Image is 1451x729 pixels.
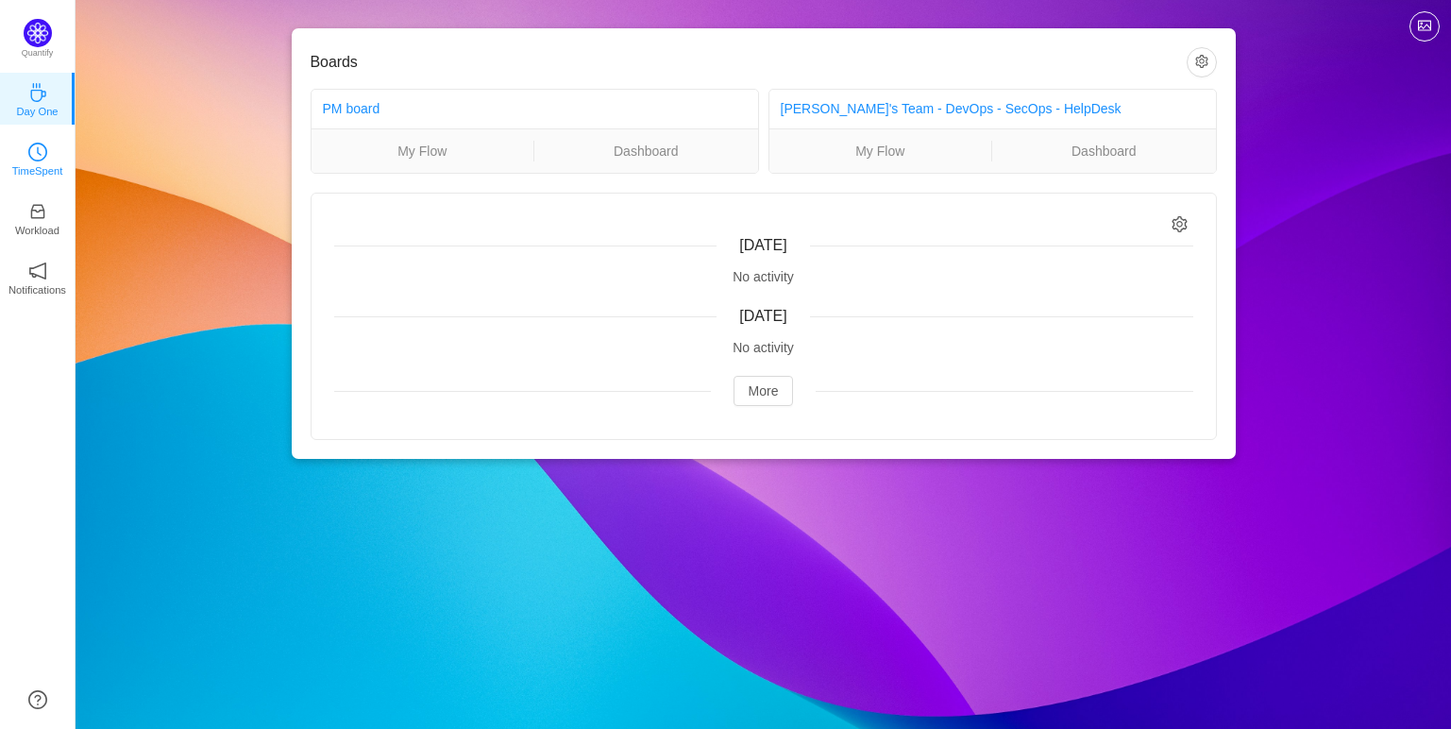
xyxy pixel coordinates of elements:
[15,222,59,239] p: Workload
[28,202,47,221] i: icon: inbox
[734,376,794,406] button: More
[22,47,54,60] p: Quantify
[739,308,786,324] span: [DATE]
[28,143,47,161] i: icon: clock-circle
[781,101,1122,116] a: [PERSON_NAME]'s Team - DevOps - SecOps - HelpDesk
[769,141,992,161] a: My Flow
[28,267,47,286] a: icon: notificationNotifications
[1172,216,1188,232] i: icon: setting
[24,19,52,47] img: Quantify
[8,281,66,298] p: Notifications
[28,89,47,108] a: icon: coffeeDay One
[28,262,47,280] i: icon: notification
[323,101,380,116] a: PM board
[12,162,63,179] p: TimeSpent
[992,141,1216,161] a: Dashboard
[28,148,47,167] a: icon: clock-circleTimeSpent
[739,237,786,253] span: [DATE]
[1409,11,1440,42] button: icon: picture
[312,141,534,161] a: My Flow
[334,267,1193,287] div: No activity
[534,141,758,161] a: Dashboard
[28,690,47,709] a: icon: question-circle
[334,338,1193,358] div: No activity
[1187,47,1217,77] button: icon: setting
[28,208,47,227] a: icon: inboxWorkload
[16,103,58,120] p: Day One
[311,53,1187,72] h3: Boards
[28,83,47,102] i: icon: coffee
